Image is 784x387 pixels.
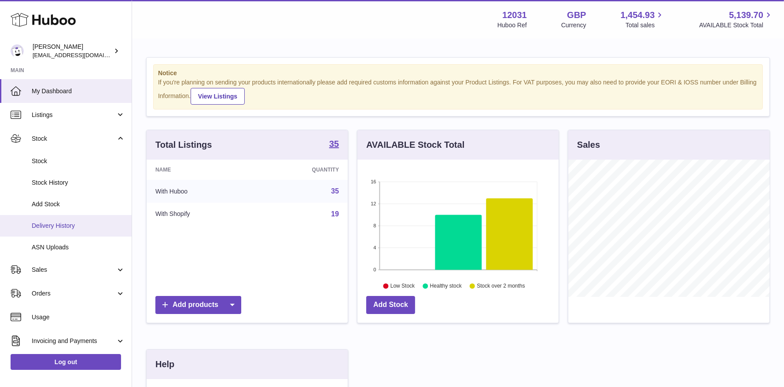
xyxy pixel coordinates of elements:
div: [PERSON_NAME] [33,43,112,59]
a: View Listings [191,88,245,105]
span: Listings [32,111,116,119]
text: Stock over 2 months [477,283,525,289]
text: Low Stock [390,283,415,289]
a: 35 [331,187,339,195]
text: Healthy stock [430,283,462,289]
span: Stock [32,157,125,165]
span: Stock [32,135,116,143]
a: Log out [11,354,121,370]
a: 5,139.70 AVAILABLE Stock Total [699,9,773,29]
h3: AVAILABLE Stock Total [366,139,464,151]
div: Huboo Ref [497,21,527,29]
text: 0 [373,267,376,272]
strong: 12031 [502,9,527,21]
div: If you're planning on sending your products internationally please add required customs informati... [158,78,758,105]
span: Total sales [626,21,665,29]
span: Add Stock [32,200,125,208]
strong: 35 [329,139,339,148]
span: Stock History [32,179,125,187]
a: 35 [329,139,339,150]
span: 1,454.93 [621,9,655,21]
span: Sales [32,266,116,274]
h3: Sales [577,139,600,151]
span: Usage [32,313,125,321]
a: 19 [331,210,339,218]
th: Quantity [255,160,348,180]
div: Currency [561,21,586,29]
td: With Huboo [147,180,255,203]
text: 12 [371,201,376,206]
strong: Notice [158,69,758,77]
strong: GBP [567,9,586,21]
span: [EMAIL_ADDRESS][DOMAIN_NAME] [33,51,129,58]
text: 8 [373,223,376,228]
span: Delivery History [32,222,125,230]
span: Orders [32,289,116,298]
a: Add Stock [366,296,415,314]
a: 1,454.93 Total sales [621,9,665,29]
td: With Shopify [147,203,255,226]
h3: Total Listings [155,139,212,151]
a: Add products [155,296,241,314]
span: 5,139.70 [729,9,763,21]
h3: Help [155,358,174,370]
text: 4 [373,245,376,250]
span: Invoicing and Payments [32,337,116,345]
span: My Dashboard [32,87,125,95]
span: AVAILABLE Stock Total [699,21,773,29]
text: 16 [371,179,376,184]
th: Name [147,160,255,180]
span: ASN Uploads [32,243,125,252]
img: admin@makewellforyou.com [11,44,24,58]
